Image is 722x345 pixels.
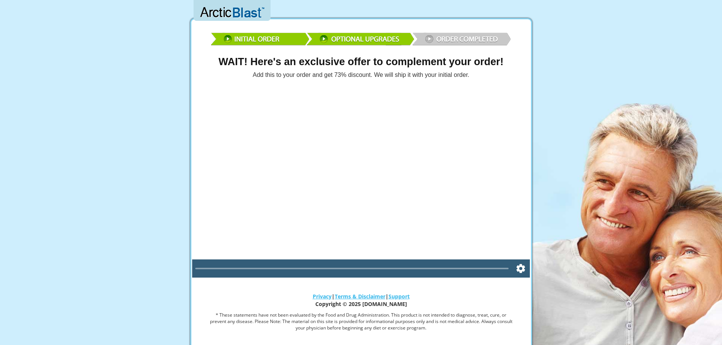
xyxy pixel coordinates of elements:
button: Settings [512,259,530,278]
p: | | Copyright © 2025 [DOMAIN_NAME] [210,293,512,308]
p: * These statements have not been evaluated by the Food and Drug Administration. This product is n... [210,312,512,331]
a: Privacy [313,293,332,300]
h4: Add this to your order and get 73% discount. We will ship it with your initial order. [189,72,534,78]
h1: WAIT! Here's an exclusive offer to complement your order! [189,56,534,68]
a: Terms & Disclaimer [335,293,385,300]
a: Support [388,293,410,300]
img: reviewbar.png [210,27,513,49]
